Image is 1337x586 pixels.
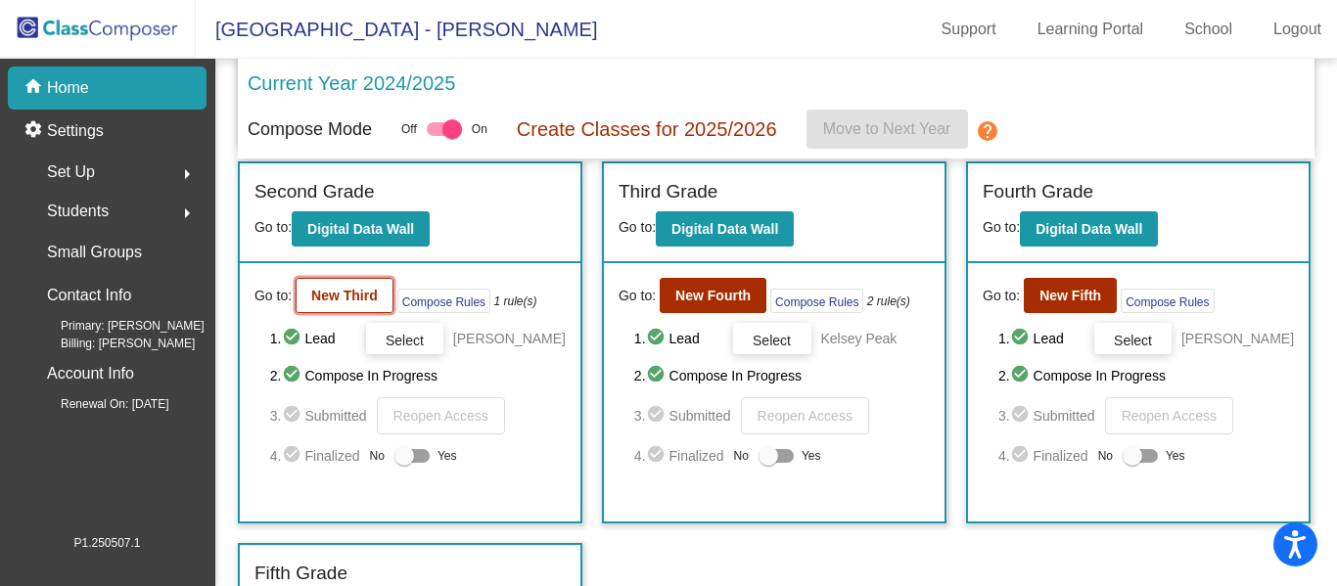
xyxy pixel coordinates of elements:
[47,119,104,143] p: Settings
[47,198,109,225] span: Students
[453,329,566,348] span: [PERSON_NAME]
[472,120,487,138] span: On
[983,178,1093,206] label: Fourth Grade
[47,239,142,266] p: Small Groups
[734,447,749,465] span: No
[998,404,1095,428] span: 3. Submitted
[292,211,430,247] button: Digital Data Wall
[401,120,417,138] span: Off
[753,333,791,348] span: Select
[270,404,367,428] span: 3. Submitted
[823,120,951,137] span: Move to Next Year
[517,114,777,144] p: Create Classes for 2025/2026
[386,333,424,348] span: Select
[493,293,536,310] i: 1 rule(s)
[802,444,821,468] span: Yes
[438,444,457,468] span: Yes
[646,404,669,428] mat-icon: check_circle
[47,360,134,387] p: Account Info
[282,444,305,468] mat-icon: check_circle
[1258,14,1337,45] a: Logout
[998,364,1294,387] span: 2. Compose In Progress
[1098,447,1113,465] span: No
[634,327,723,350] span: 1. Lead
[29,335,195,352] span: Billing: [PERSON_NAME]
[175,162,199,186] mat-icon: arrow_right
[1022,14,1160,45] a: Learning Portal
[1105,397,1233,434] button: Reopen Access
[619,219,656,235] span: Go to:
[307,221,414,237] b: Digital Data Wall
[270,364,566,387] span: 2. Compose In Progress
[1020,211,1158,247] button: Digital Data Wall
[1094,323,1172,354] button: Select
[821,329,898,348] span: Kelsey Peak
[634,444,724,468] span: 4. Finalized
[646,327,669,350] mat-icon: check_circle
[377,397,505,434] button: Reopen Access
[660,278,766,313] button: New Fourth
[758,408,853,424] span: Reopen Access
[282,364,305,387] mat-icon: check_circle
[1121,289,1214,313] button: Compose Rules
[807,110,968,149] button: Move to Next Year
[393,408,488,424] span: Reopen Access
[1039,288,1101,303] b: New Fifth
[675,288,751,303] b: New Fourth
[1169,14,1248,45] a: School
[1010,404,1034,428] mat-icon: check_circle
[29,317,205,335] span: Primary: [PERSON_NAME]
[175,202,199,225] mat-icon: arrow_right
[282,404,305,428] mat-icon: check_circle
[634,364,930,387] span: 2. Compose In Progress
[671,221,778,237] b: Digital Data Wall
[983,219,1020,235] span: Go to:
[646,364,669,387] mat-icon: check_circle
[47,158,95,186] span: Set Up
[733,323,811,354] button: Select
[646,444,669,468] mat-icon: check_circle
[254,178,375,206] label: Second Grade
[926,14,1012,45] a: Support
[296,278,393,313] button: New Third
[23,119,47,143] mat-icon: settings
[619,286,656,306] span: Go to:
[254,286,292,306] span: Go to:
[1114,333,1152,348] span: Select
[1010,364,1034,387] mat-icon: check_circle
[1122,408,1217,424] span: Reopen Access
[998,327,1084,350] span: 1. Lead
[47,76,89,100] p: Home
[1010,444,1034,468] mat-icon: check_circle
[23,76,47,100] mat-icon: home
[366,323,443,354] button: Select
[1010,327,1034,350] mat-icon: check_circle
[282,327,305,350] mat-icon: check_circle
[619,178,717,206] label: Third Grade
[370,447,385,465] span: No
[248,68,455,98] p: Current Year 2024/2025
[270,327,356,350] span: 1. Lead
[29,395,168,413] span: Renewal On: [DATE]
[1024,278,1117,313] button: New Fifth
[270,444,360,468] span: 4. Finalized
[47,282,131,309] p: Contact Info
[196,14,597,45] span: [GEOGRAPHIC_DATA] - [PERSON_NAME]
[976,119,999,143] mat-icon: help
[254,219,292,235] span: Go to:
[1181,329,1294,348] span: [PERSON_NAME]
[634,404,731,428] span: 3. Submitted
[983,286,1020,306] span: Go to:
[397,289,490,313] button: Compose Rules
[1036,221,1142,237] b: Digital Data Wall
[741,397,869,434] button: Reopen Access
[656,211,794,247] button: Digital Data Wall
[1166,444,1185,468] span: Yes
[867,293,910,310] i: 2 rule(s)
[248,116,372,143] p: Compose Mode
[311,288,378,303] b: New Third
[998,444,1088,468] span: 4. Finalized
[770,289,863,313] button: Compose Rules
